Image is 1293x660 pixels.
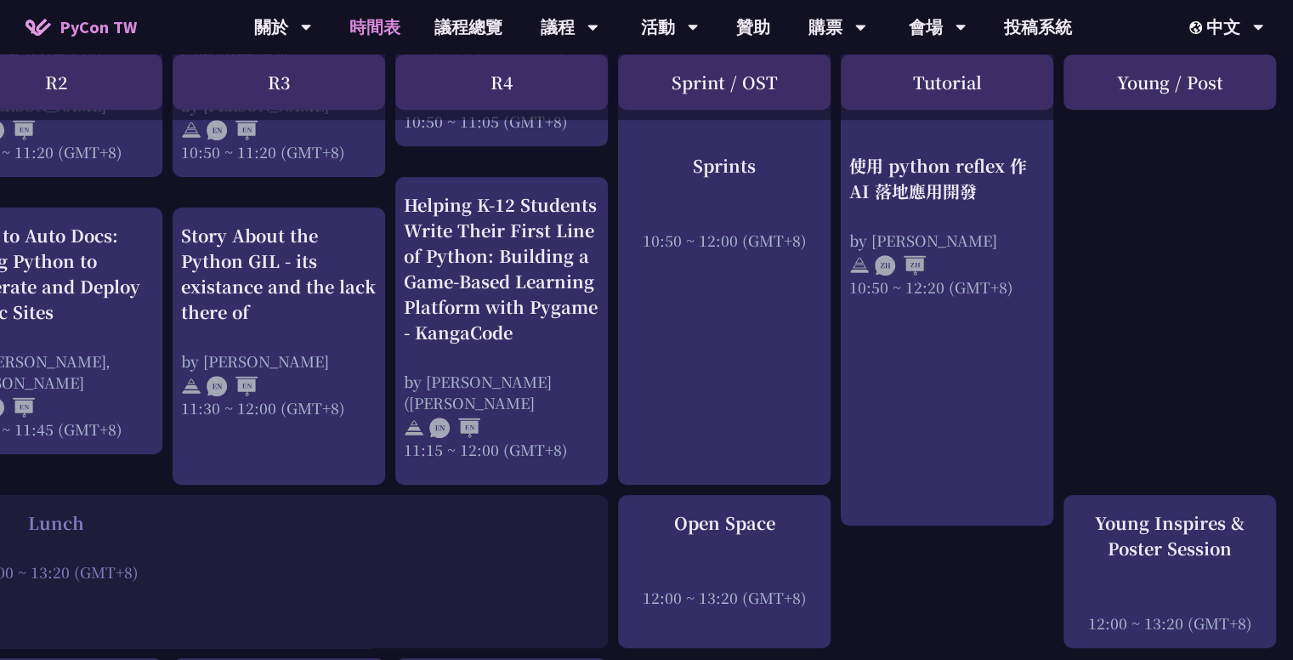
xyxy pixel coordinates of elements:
div: 12:00 ~ 13:20 (GMT+8) [1072,612,1267,634]
img: ENEN.5a408d1.svg [429,418,480,438]
div: Sprint / OST [618,54,831,110]
img: svg+xml;base64,PHN2ZyB4bWxucz0iaHR0cDovL3d3dy53My5vcmcvMjAwMC9zdmciIHdpZHRoPSIyNCIgaGVpZ2h0PSIyNC... [181,120,201,140]
div: by [PERSON_NAME] [181,350,377,372]
div: Helping K-12 Students Write Their First Line of Python: Building a Game-Based Learning Platform w... [404,192,599,345]
img: Locale Icon [1189,21,1206,34]
img: svg+xml;base64,PHN2ZyB4bWxucz0iaHR0cDovL3d3dy53My5vcmcvMjAwMC9zdmciIHdpZHRoPSIyNCIgaGVpZ2h0PSIyNC... [404,418,424,438]
div: R4 [395,54,608,110]
div: 10:50 ~ 12:20 (GMT+8) [849,276,1045,298]
div: Tutorial [841,54,1053,110]
a: Story About the Python GIL - its existance and the lack there of by [PERSON_NAME] 11:30 ~ 12:00 (... [181,223,377,418]
div: Sprints [627,153,822,179]
div: 使用 python reflex 作 AI 落地應用開發 [849,153,1045,204]
div: 11:30 ~ 12:00 (GMT+8) [181,397,377,418]
div: by [PERSON_NAME] [849,230,1045,251]
div: 10:50 ~ 12:00 (GMT+8) [627,230,822,251]
a: Young Inspires & Poster Session 12:00 ~ 13:20 (GMT+8) [1072,510,1267,634]
div: Young / Post [1063,54,1276,110]
div: Open Space [627,510,822,536]
img: ZHZH.38617ef.svg [875,256,926,276]
img: Home icon of PyCon TW 2025 [26,19,51,36]
div: R3 [173,54,385,110]
a: PyCon TW [9,6,154,48]
a: Open Space 12:00 ~ 13:20 (GMT+8) [627,510,822,608]
div: 10:50 ~ 11:20 (GMT+8) [181,141,377,162]
img: svg+xml;base64,PHN2ZyB4bWxucz0iaHR0cDovL3d3dy53My5vcmcvMjAwMC9zdmciIHdpZHRoPSIyNCIgaGVpZ2h0PSIyNC... [849,256,870,276]
span: PyCon TW [60,14,137,40]
img: svg+xml;base64,PHN2ZyB4bWxucz0iaHR0cDovL3d3dy53My5vcmcvMjAwMC9zdmciIHdpZHRoPSIyNCIgaGVpZ2h0PSIyNC... [181,376,201,396]
div: Story About the Python GIL - its existance and the lack there of [181,223,377,325]
div: 10:50 ~ 11:05 (GMT+8) [404,111,599,132]
a: Helping K-12 Students Write Their First Line of Python: Building a Game-Based Learning Platform w... [404,192,599,460]
div: Young Inspires & Poster Session [1072,510,1267,561]
img: ENEN.5a408d1.svg [207,376,258,396]
div: 11:15 ~ 12:00 (GMT+8) [404,439,599,460]
img: ENEN.5a408d1.svg [207,120,258,140]
div: by [PERSON_NAME] ([PERSON_NAME] [404,371,599,413]
div: 12:00 ~ 13:20 (GMT+8) [627,587,822,608]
